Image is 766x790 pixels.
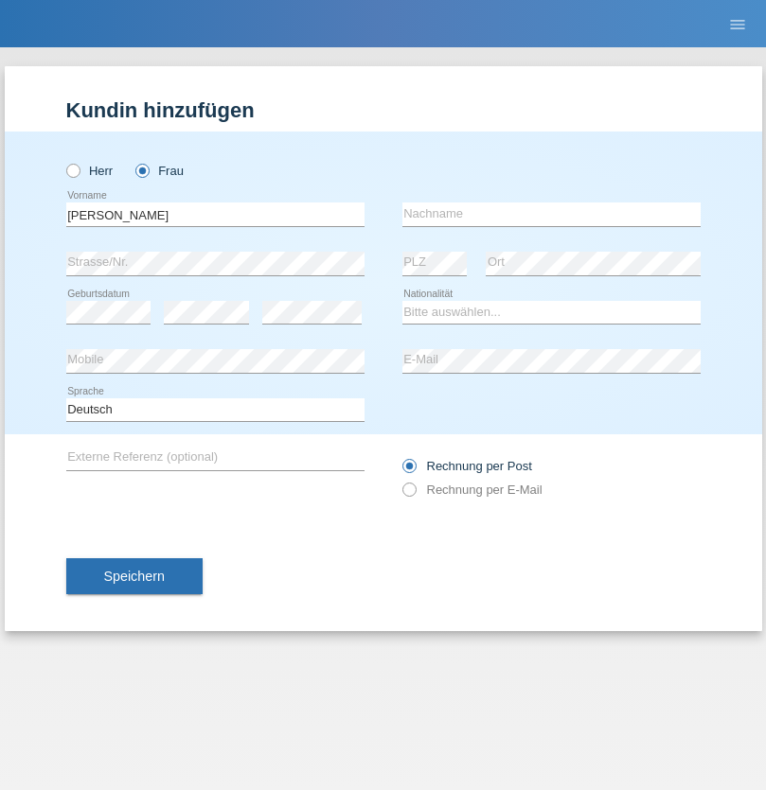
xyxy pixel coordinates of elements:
[719,18,757,29] a: menu
[66,164,79,176] input: Herr
[66,164,114,178] label: Herr
[402,459,415,483] input: Rechnung per Post
[402,483,543,497] label: Rechnung per E-Mail
[66,98,701,122] h1: Kundin hinzufügen
[402,483,415,506] input: Rechnung per E-Mail
[135,164,148,176] input: Frau
[135,164,184,178] label: Frau
[104,569,165,584] span: Speichern
[402,459,532,473] label: Rechnung per Post
[66,558,203,594] button: Speichern
[728,15,747,34] i: menu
